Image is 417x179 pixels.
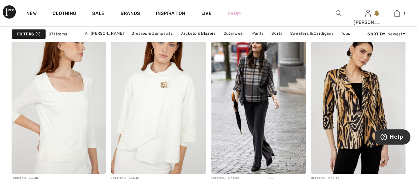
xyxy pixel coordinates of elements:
[92,11,104,18] a: Sale
[177,29,219,38] a: Jackets & Blazers
[375,129,410,146] iframe: Opens a widget where you can find more information
[12,31,106,173] img: Ivory Square Neck 3/4 Sleeve Top style 254019. Ivory
[52,11,76,18] a: Clothing
[311,31,405,173] img: Animal-Print 3/4 Sleeve Blazer Style 253310. Black/Gold
[403,10,405,16] span: 1
[394,9,400,17] img: My Bag
[111,31,206,173] img: Relaxed Fit Cowl Neck jacket Style 254166. Winter White
[3,5,16,19] img: 1ère Avenue
[82,29,127,38] a: All [PERSON_NAME]
[338,29,353,38] a: Tops
[367,31,405,37] div: : Newest
[367,32,385,36] strong: Sort By
[365,10,371,16] a: Sign In
[365,9,371,17] img: My Info
[211,31,306,173] img: Slim Formal Trousers Style 233015. Black
[156,11,185,18] span: Inspiration
[336,9,341,17] img: search the website
[249,29,267,38] a: Pants
[26,11,37,18] a: New
[49,31,67,37] span: 871 items
[354,19,382,26] div: [PERSON_NAME]
[227,10,241,17] a: Prom
[268,29,286,38] a: Skirts
[121,11,140,18] a: Brands
[17,31,34,37] strong: Filters
[287,29,337,38] a: Sweaters & Cardigans
[128,29,176,38] a: Dresses & Jumpsuits
[201,10,212,17] a: Live
[220,29,248,38] a: Outerwear
[383,9,411,17] a: 1
[36,31,40,37] span: 1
